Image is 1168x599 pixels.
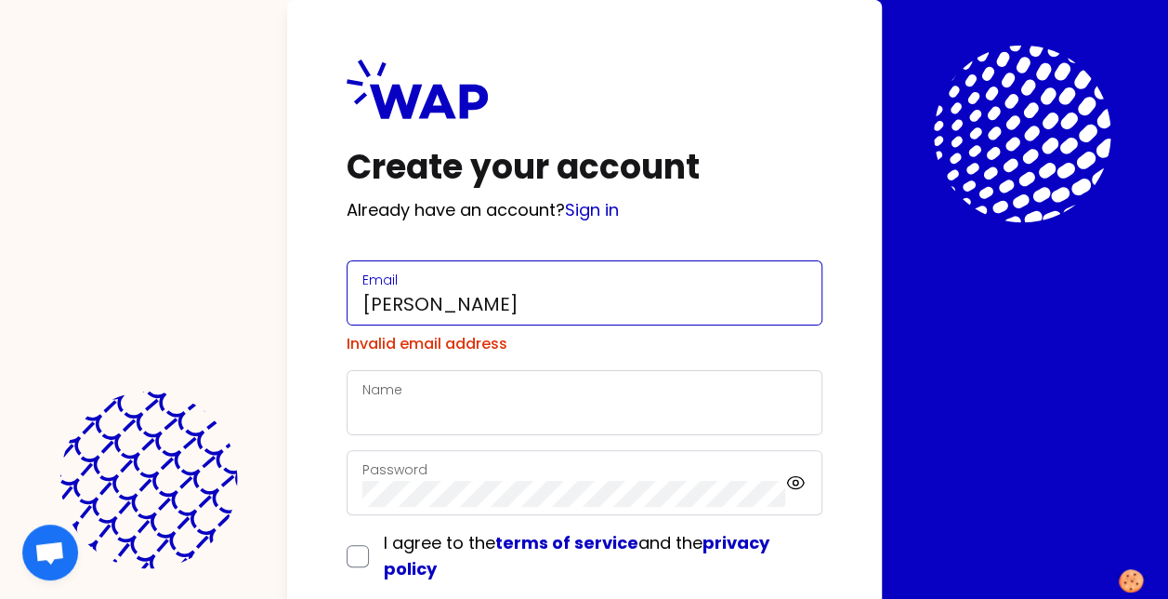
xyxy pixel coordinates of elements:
[495,531,638,554] a: terms of service
[347,333,822,355] div: Invalid email address
[347,197,822,223] p: Already have an account?
[384,531,769,580] a: privacy policy
[362,380,402,399] label: Name
[362,460,427,479] label: Password
[362,271,398,289] label: Email
[22,525,78,580] div: Ouvrir le chat
[347,149,822,186] h1: Create your account
[384,531,769,580] span: I agree to the and the
[565,198,619,221] a: Sign in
